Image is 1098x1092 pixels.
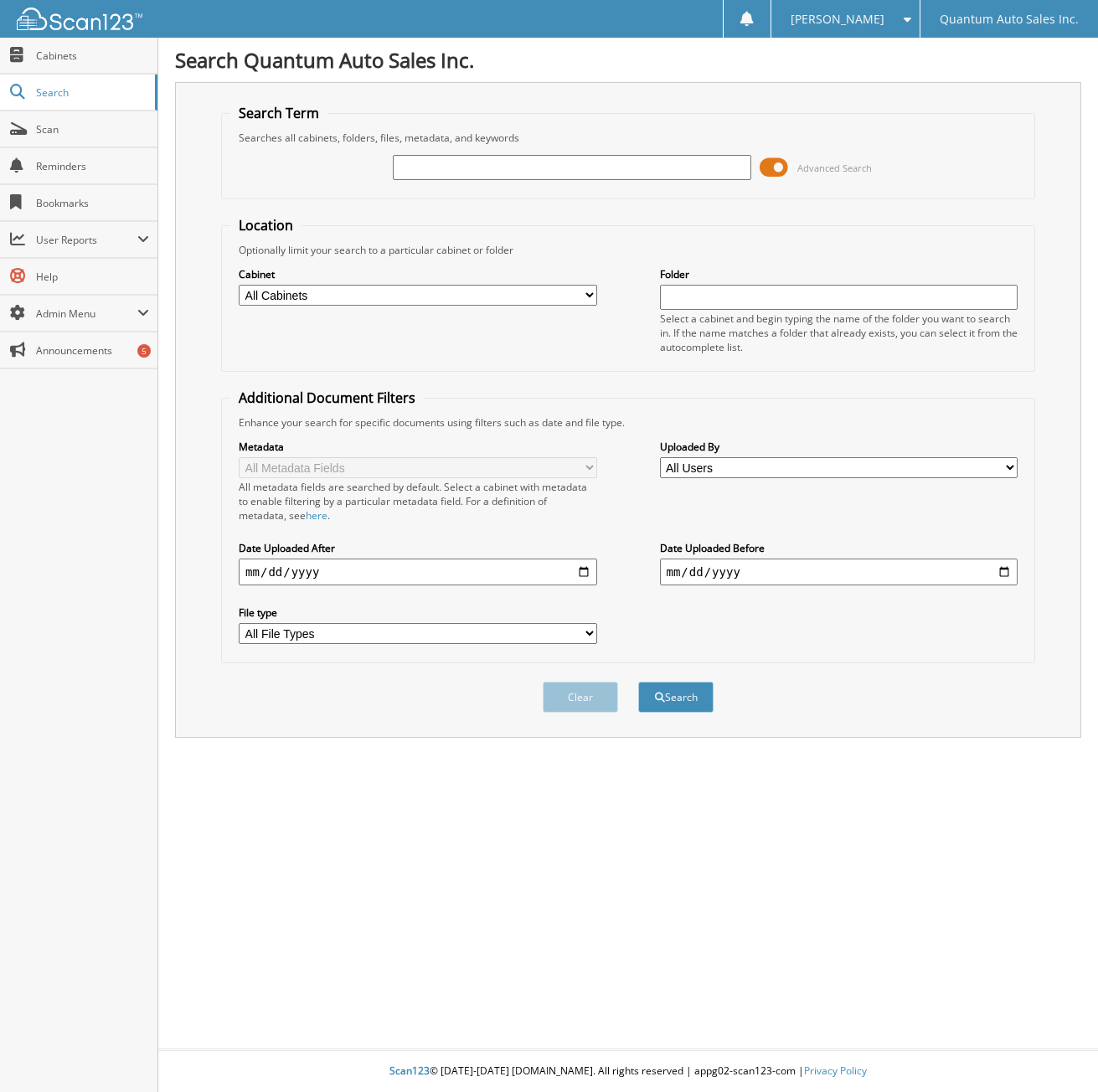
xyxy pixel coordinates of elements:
label: Metadata [239,440,596,454]
div: Select a cabinet and begin typing the name of the folder you want to search in. If the name match... [660,312,1018,354]
span: Cabinets [36,49,149,63]
a: here [306,508,327,523]
span: Scan [36,122,149,136]
span: Bookmarks [36,196,149,210]
span: Admin Menu [36,306,137,321]
h1: Search Quantum Auto Sales Inc. [175,46,1081,74]
span: Help [36,270,149,284]
label: Uploaded By [660,440,1018,454]
div: Searches all cabinets, folders, files, metadata, and keywords [230,131,1026,145]
button: Clear [543,682,618,713]
legend: Additional Document Filters [230,389,424,407]
label: File type [239,605,596,620]
legend: Search Term [230,104,327,122]
legend: Location [230,216,302,234]
label: Folder [660,267,1018,281]
img: scan123-logo-white.svg [17,8,142,30]
a: Privacy Policy [804,1064,867,1078]
button: Search [638,682,714,713]
div: All metadata fields are searched by default. Select a cabinet with metadata to enable filtering b... [239,480,596,523]
label: Date Uploaded After [239,541,596,555]
input: start [239,559,596,585]
span: Search [36,85,147,100]
div: 5 [137,344,151,358]
div: © [DATE]-[DATE] [DOMAIN_NAME]. All rights reserved | appg02-scan123-com | [158,1051,1098,1092]
span: User Reports [36,233,137,247]
span: Scan123 [389,1064,430,1078]
span: Advanced Search [797,162,872,174]
div: Enhance your search for specific documents using filters such as date and file type. [230,415,1026,430]
span: Announcements [36,343,149,358]
input: end [660,559,1018,585]
span: Quantum Auto Sales Inc. [940,14,1079,24]
label: Cabinet [239,267,596,281]
label: Date Uploaded Before [660,541,1018,555]
div: Optionally limit your search to a particular cabinet or folder [230,243,1026,257]
span: [PERSON_NAME] [791,14,884,24]
span: Reminders [36,159,149,173]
